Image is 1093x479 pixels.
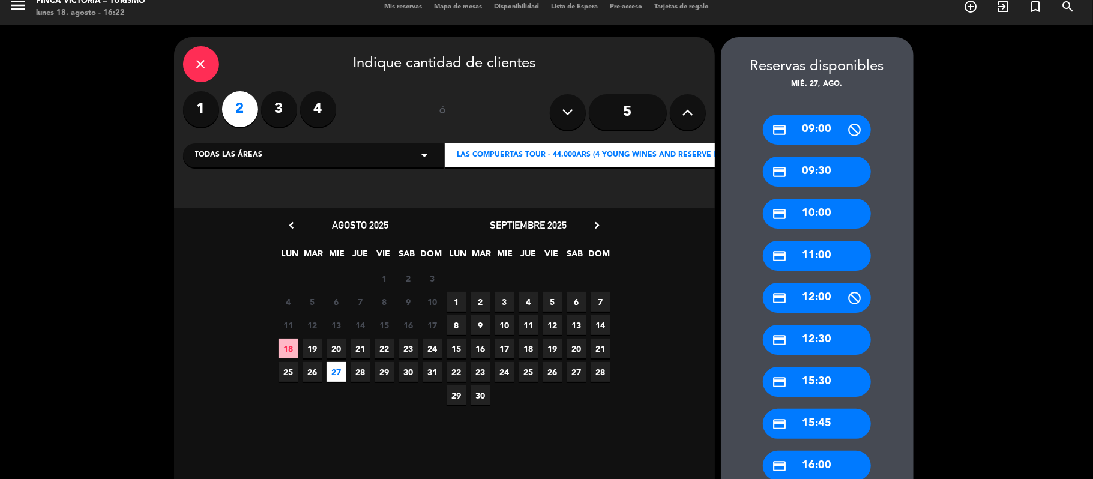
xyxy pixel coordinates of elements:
[648,4,715,10] span: Tarjetas de regalo
[495,315,514,335] span: 10
[591,315,610,335] span: 14
[222,91,258,127] label: 2
[721,79,914,91] div: mié. 27, ago.
[495,247,515,267] span: MIE
[772,249,787,264] i: credit_card
[351,362,370,382] span: 28
[279,362,298,382] span: 25
[495,339,514,358] span: 17
[327,362,346,382] span: 27
[279,339,298,358] span: 18
[447,339,466,358] span: 15
[545,4,604,10] span: Lista de Espera
[194,57,208,71] i: close
[303,315,322,335] span: 12
[772,375,787,390] i: credit_card
[519,292,538,312] span: 4
[428,4,488,10] span: Mapa de mesas
[763,157,871,187] div: 09:30
[772,459,787,474] i: credit_card
[495,362,514,382] span: 24
[423,268,442,288] span: 3
[279,292,298,312] span: 4
[304,247,324,267] span: MAR
[351,315,370,335] span: 14
[303,292,322,312] span: 5
[772,291,787,306] i: credit_card
[543,339,562,358] span: 19
[565,247,585,267] span: SAB
[327,247,347,267] span: MIE
[543,362,562,382] span: 26
[591,219,603,232] i: chevron_right
[519,339,538,358] span: 18
[183,91,219,127] label: 1
[280,247,300,267] span: LUN
[397,247,417,267] span: SAB
[457,149,834,161] span: LAS COMPUERTAS TOUR - 44.000ARS (4 young wines and reserve mix of Turruños and styles)
[772,164,787,179] i: credit_card
[332,219,388,231] span: agosto 2025
[399,292,418,312] span: 9
[495,292,514,312] span: 3
[567,362,586,382] span: 27
[447,385,466,405] span: 29
[327,339,346,358] span: 20
[300,91,336,127] label: 4
[471,362,490,382] span: 23
[471,292,490,312] span: 2
[567,315,586,335] span: 13
[721,55,914,79] div: Reservas disponibles
[772,417,787,432] i: credit_card
[604,4,648,10] span: Pre-acceso
[423,339,442,358] span: 24
[375,362,394,382] span: 29
[423,362,442,382] span: 31
[772,206,787,221] i: credit_card
[375,339,394,358] span: 22
[567,292,586,312] span: 6
[772,122,787,137] i: credit_card
[327,315,346,335] span: 13
[399,362,418,382] span: 30
[471,339,490,358] span: 16
[423,91,462,133] div: ó
[399,339,418,358] span: 23
[591,362,610,382] span: 28
[763,325,871,355] div: 12:30
[763,367,871,397] div: 15:30
[763,115,871,145] div: 09:00
[542,247,562,267] span: VIE
[490,219,567,231] span: septiembre 2025
[378,4,428,10] span: Mis reservas
[303,362,322,382] span: 26
[183,46,706,82] div: Indique cantidad de clientes
[375,268,394,288] span: 1
[36,7,145,19] div: lunes 18. agosto - 16:22
[448,247,468,267] span: LUN
[763,241,871,271] div: 11:00
[543,315,562,335] span: 12
[519,362,538,382] span: 25
[591,292,610,312] span: 7
[591,339,610,358] span: 21
[375,292,394,312] span: 8
[567,339,586,358] span: 20
[399,268,418,288] span: 2
[375,315,394,335] span: 15
[472,247,492,267] span: MAR
[471,315,490,335] span: 9
[763,283,871,313] div: 12:00
[327,292,346,312] span: 6
[763,409,871,439] div: 15:45
[417,148,432,163] i: arrow_drop_down
[351,292,370,312] span: 7
[399,315,418,335] span: 16
[447,315,466,335] span: 8
[421,247,441,267] span: DOM
[303,339,322,358] span: 19
[351,247,370,267] span: JUE
[423,315,442,335] span: 17
[374,247,394,267] span: VIE
[471,385,490,405] span: 30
